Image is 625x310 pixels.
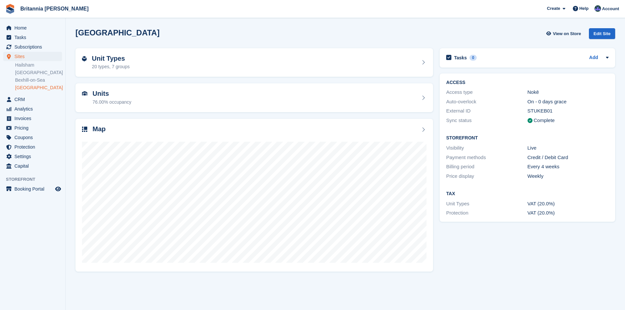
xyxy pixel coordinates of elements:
div: Visibility [446,144,527,152]
div: Weekly [528,173,609,180]
div: Price display [446,173,527,180]
div: Every 4 weeks [528,163,609,171]
span: Home [14,23,54,32]
a: menu [3,142,62,152]
div: Edit Site [589,28,615,39]
a: Units 76.00% occupancy [75,83,433,112]
span: Storefront [6,176,65,183]
a: menu [3,33,62,42]
img: stora-icon-8386f47178a22dfd0bd8f6a31ec36ba5ce8667c1dd55bd0f319d3a0aa187defe.svg [5,4,15,14]
a: [GEOGRAPHIC_DATA] [15,70,62,76]
a: [GEOGRAPHIC_DATA] [15,85,62,91]
h2: Tax [446,191,609,196]
div: Sync status [446,117,527,124]
a: Add [589,54,598,62]
img: map-icn-33ee37083ee616e46c38cad1a60f524a97daa1e2b2c8c0bc3eb3415660979fc1.svg [82,127,87,132]
a: menu [3,123,62,133]
span: Coupons [14,133,54,142]
h2: ACCESS [446,80,609,85]
div: Payment methods [446,154,527,161]
a: Map [75,119,433,272]
span: Account [602,6,619,12]
span: Analytics [14,104,54,114]
span: Help [579,5,589,12]
a: menu [3,52,62,61]
h2: Map [93,125,106,133]
h2: Unit Types [92,55,130,62]
a: View on Store [545,28,584,39]
a: menu [3,184,62,194]
span: Sites [14,52,54,61]
h2: [GEOGRAPHIC_DATA] [75,28,159,37]
div: Nokē [528,89,609,96]
span: Tasks [14,33,54,42]
div: Billing period [446,163,527,171]
a: menu [3,161,62,171]
div: Credit / Debit Card [528,154,609,161]
span: Settings [14,152,54,161]
a: Preview store [54,185,62,193]
a: Britannia [PERSON_NAME] [18,3,91,14]
a: menu [3,42,62,52]
a: menu [3,152,62,161]
span: Booking Portal [14,184,54,194]
div: Complete [534,117,555,124]
div: Unit Types [446,200,527,208]
a: menu [3,114,62,123]
a: Bexhill-on-Sea [15,77,62,83]
h2: Units [93,90,131,97]
span: CRM [14,95,54,104]
h2: Storefront [446,135,609,141]
span: View on Store [553,31,581,37]
a: menu [3,95,62,104]
div: Auto-overlock [446,98,527,106]
div: Access type [446,89,527,96]
div: 0 [469,55,477,61]
div: External ID [446,107,527,115]
span: Invoices [14,114,54,123]
a: Edit Site [589,28,615,42]
div: VAT (20.0%) [528,200,609,208]
span: Capital [14,161,54,171]
span: Protection [14,142,54,152]
div: Protection [446,209,527,217]
div: VAT (20.0%) [528,209,609,217]
h2: Tasks [454,55,467,61]
img: Lee Cradock [594,5,601,12]
img: unit-type-icn-2b2737a686de81e16bb02015468b77c625bbabd49415b5ef34ead5e3b44a266d.svg [82,56,87,61]
span: Subscriptions [14,42,54,52]
div: Live [528,144,609,152]
a: Unit Types 20 types, 7 groups [75,48,433,77]
img: unit-icn-7be61d7bf1b0ce9d3e12c5938cc71ed9869f7b940bace4675aadf7bd6d80202e.svg [82,91,87,96]
a: Hailsham [15,62,62,68]
span: Pricing [14,123,54,133]
div: 76.00% occupancy [93,99,131,106]
a: menu [3,23,62,32]
div: 20 types, 7 groups [92,63,130,70]
a: menu [3,104,62,114]
span: Create [547,5,560,12]
div: On - 0 days grace [528,98,609,106]
div: STUKEB01 [528,107,609,115]
a: menu [3,133,62,142]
